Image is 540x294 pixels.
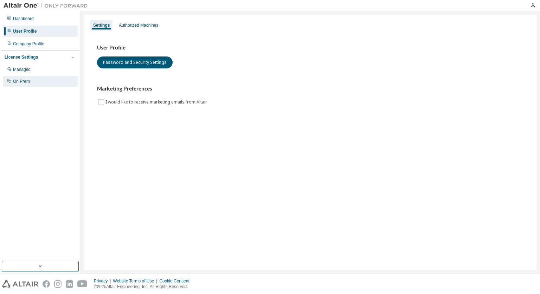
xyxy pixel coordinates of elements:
[5,54,38,60] div: License Settings
[93,22,110,28] div: Settings
[2,280,38,288] img: altair_logo.svg
[97,56,173,68] button: Password and Security Settings
[43,280,50,288] img: facebook.svg
[119,22,158,28] div: Authorized Machines
[13,79,30,84] div: On Prem
[66,280,73,288] img: linkedin.svg
[77,280,88,288] img: youtube.svg
[159,278,193,284] div: Cookie Consent
[97,85,524,92] h3: Marketing Preferences
[13,16,34,21] div: Dashboard
[105,98,208,106] label: I would like to receive marketing emails from Altair
[13,41,44,47] div: Company Profile
[113,278,159,284] div: Website Terms of Use
[13,67,31,72] div: Managed
[94,284,194,290] p: © 2025 Altair Engineering, Inc. All Rights Reserved.
[54,280,62,288] img: instagram.svg
[97,44,524,51] h3: User Profile
[13,28,37,34] div: User Profile
[94,278,113,284] div: Privacy
[4,2,91,9] img: Altair One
